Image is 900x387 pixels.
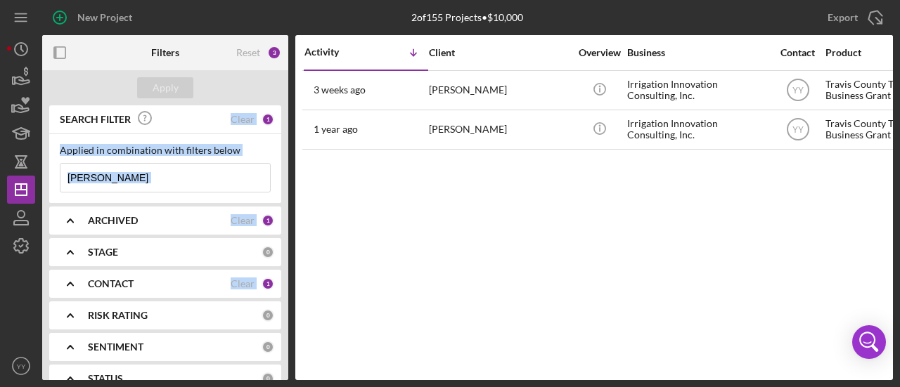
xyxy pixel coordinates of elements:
[42,4,146,32] button: New Project
[792,125,803,135] text: YY
[429,111,570,148] div: [PERSON_NAME]
[262,246,274,258] div: 0
[304,46,366,58] div: Activity
[151,47,179,58] b: Filters
[411,12,523,23] div: 2 of 155 Projects • $10,000
[88,215,138,226] b: ARCHIVED
[262,341,274,353] div: 0
[77,4,132,32] div: New Project
[262,309,274,322] div: 0
[573,47,626,58] div: Overview
[792,86,803,96] text: YY
[17,362,26,370] text: YY
[231,114,255,125] div: Clear
[429,72,570,109] div: [PERSON_NAME]
[262,277,274,290] div: 1
[7,352,35,380] button: YY
[262,113,274,126] div: 1
[88,341,143,353] b: SENTIMENT
[137,77,193,98] button: Apply
[262,214,274,227] div: 1
[60,114,131,125] b: SEARCH FILTER
[262,372,274,385] div: 0
[814,4,893,32] button: Export
[236,47,260,58] div: Reset
[231,215,255,226] div: Clear
[627,72,768,109] div: Irrigation Innovation Consulting, Inc.
[88,310,148,321] b: RISK RATING
[231,278,255,289] div: Clear
[314,84,366,96] time: 2025-08-12 20:38
[88,247,118,258] b: STAGE
[314,124,358,135] time: 2024-04-29 20:32
[60,145,271,156] div: Applied in combination with filters below
[88,278,134,289] b: CONTACT
[429,47,570,58] div: Client
[771,47,824,58] div: Contact
[88,373,123,384] b: STATUS
[627,111,768,148] div: Irrigation Innovation Consulting, Inc.
[852,325,886,359] div: Open Intercom Messenger
[153,77,179,98] div: Apply
[627,47,768,58] div: Business
[267,46,281,60] div: 3
[828,4,858,32] div: Export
